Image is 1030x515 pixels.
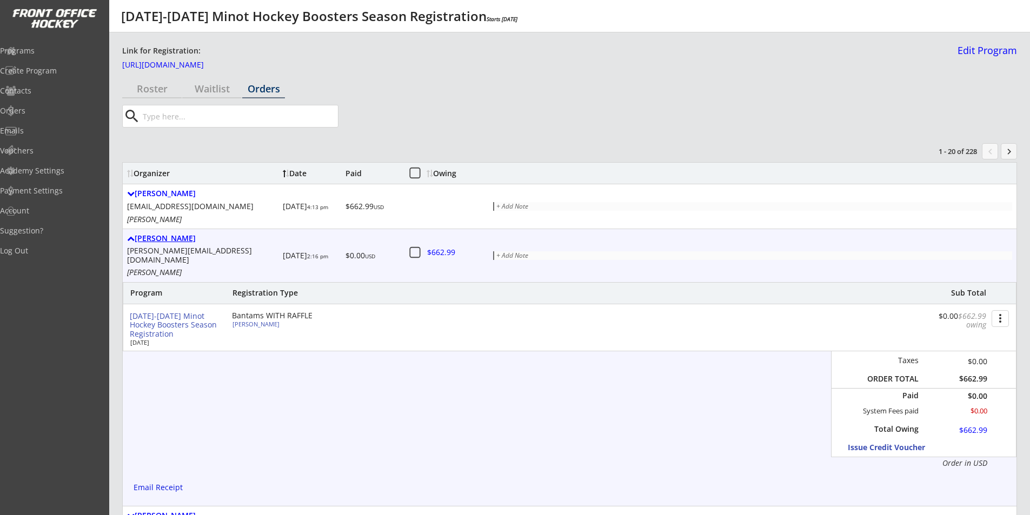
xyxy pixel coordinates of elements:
[496,252,1010,259] div: + Add Note
[122,84,182,93] div: Roster
[496,203,1010,210] div: + Add Note
[862,458,987,469] div: Order in USD
[283,252,341,259] div: [DATE]
[926,374,987,384] div: $662.99
[283,170,341,177] div: Date
[953,45,1017,64] a: Edit Program
[121,10,517,23] div: [DATE]-[DATE] Minot Hockey Boosters Season Registration
[307,203,328,211] font: 4:13 pm
[1001,143,1017,159] button: keyboard_arrow_right
[127,268,278,277] div: [PERSON_NAME]
[958,311,988,330] font: $662.99 owing
[487,15,517,23] em: Starts [DATE]
[232,312,356,319] div: Bantams WITH RAFFLE
[869,424,919,434] div: Total Owing
[345,170,404,177] div: Paid
[134,484,189,492] div: Email Receipt
[374,203,384,211] font: USD
[283,203,341,210] div: [DATE]
[12,9,97,29] img: FOH%20White%20Logo%20Transparent.png
[127,170,278,177] div: Organizer
[127,189,278,198] div: [PERSON_NAME]
[862,374,919,384] div: ORDER TOTAL
[848,440,948,455] button: Issue Credit Voucher
[242,84,285,93] div: Orders
[919,312,986,330] div: $0.00
[427,170,468,177] div: Owing
[365,252,375,260] font: USD
[992,310,1009,327] button: more_vert
[130,312,223,339] div: [DATE]-[DATE] Minot Hockey Boosters Season Registration
[345,203,404,210] div: $662.99
[862,356,919,365] div: Taxes
[141,105,338,127] input: Type here...
[127,202,278,211] div: [EMAIL_ADDRESS][DOMAIN_NAME]
[130,288,189,298] div: Program
[345,252,404,259] div: $0.00
[926,356,987,367] div: $0.00
[232,288,356,298] div: Registration Type
[926,406,987,416] div: $0.00
[869,391,919,400] div: Paid
[123,108,141,125] button: search
[232,321,353,327] div: [PERSON_NAME]
[921,146,977,156] div: 1 - 20 of 228
[122,61,230,73] a: [URL][DOMAIN_NAME]
[939,288,986,298] div: Sub Total
[130,339,217,345] div: [DATE]
[307,252,328,260] font: 2:16 pm
[926,392,987,400] div: $0.00
[182,84,242,93] div: Waitlist
[127,234,278,243] div: [PERSON_NAME]
[122,45,202,57] div: Link for Registration:
[853,406,919,416] div: System Fees paid
[127,215,278,224] div: [PERSON_NAME]
[127,246,278,265] div: [PERSON_NAME][EMAIL_ADDRESS][DOMAIN_NAME]
[982,143,998,159] button: chevron_left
